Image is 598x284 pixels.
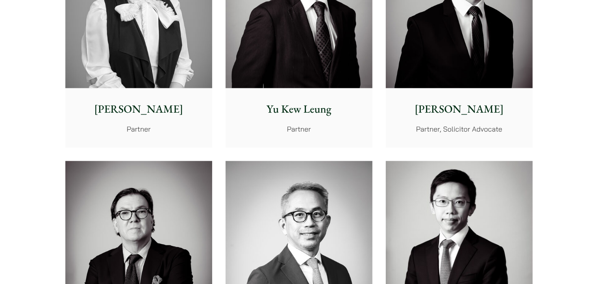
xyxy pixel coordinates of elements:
p: Partner [232,124,366,134]
p: Partner, Solicitor Advocate [392,124,526,134]
p: [PERSON_NAME] [72,101,206,117]
p: Partner [72,124,206,134]
p: [PERSON_NAME] [392,101,526,117]
p: Yu Kew Leung [232,101,366,117]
